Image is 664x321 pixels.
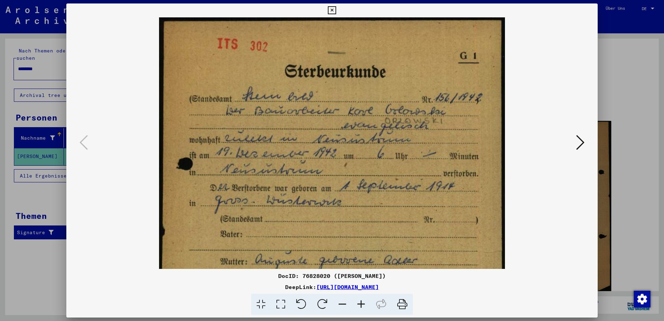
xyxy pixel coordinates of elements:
[66,283,598,291] div: DeepLink:
[633,290,650,307] div: Zustimmung ändern
[316,283,379,290] a: [URL][DOMAIN_NAME]
[634,291,650,307] img: Zustimmung ändern
[66,272,598,280] div: DocID: 76828020 ([PERSON_NAME])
